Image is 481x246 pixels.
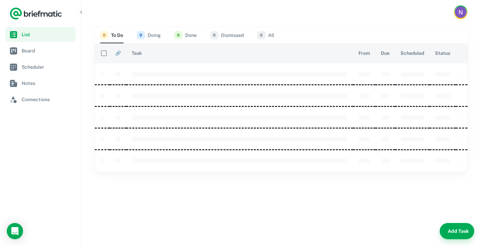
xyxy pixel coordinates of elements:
[22,96,73,103] span: Connections
[9,7,62,20] a: Logo
[22,80,73,87] span: Notes
[210,27,244,43] button: Dismissed
[174,31,182,39] span: 0
[5,43,75,58] a: Board
[257,27,274,43] button: All
[435,49,450,57] span: Status
[5,76,75,91] a: Notes
[137,27,161,43] button: Doing
[115,49,121,57] span: 🔗
[440,223,474,239] button: Add Task
[5,92,75,107] a: Connections
[358,49,370,57] span: From
[22,47,73,54] span: Board
[5,27,75,42] a: List
[22,31,73,38] span: List
[100,27,123,43] button: To Do
[400,49,424,57] span: Scheduled
[22,63,73,71] span: Scheduler
[210,31,218,39] span: 0
[174,27,197,43] button: Done
[7,223,23,239] div: Load Chat
[381,49,390,57] span: Due
[100,31,108,39] span: 0
[455,6,466,18] img: Nataleh Nicole
[5,60,75,74] a: Scheduler
[454,5,467,19] button: Account button
[257,31,265,39] span: 0
[137,31,145,39] span: 0
[132,49,142,57] span: Task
